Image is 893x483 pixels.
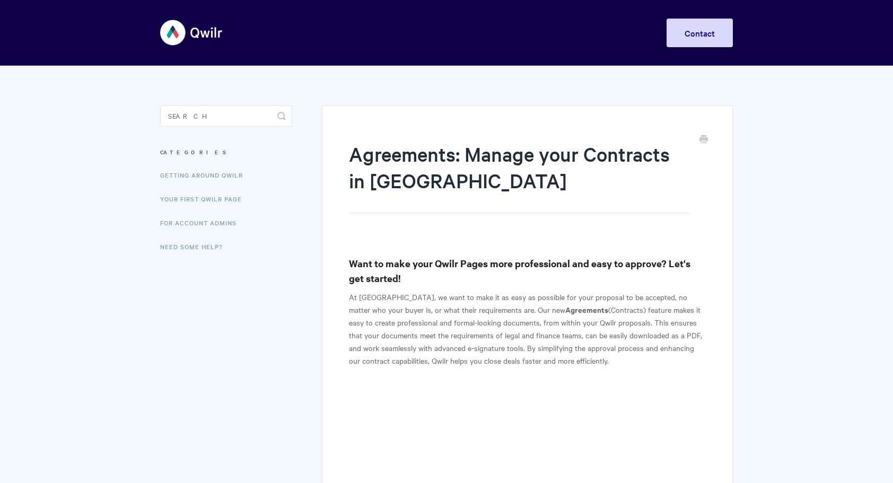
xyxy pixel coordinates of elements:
[160,143,292,162] h3: Categories
[160,212,244,233] a: For Account Admins
[349,291,706,367] p: At [GEOGRAPHIC_DATA], we want to make it as easy as possible for your proposal to be accepted, no...
[349,256,706,286] h3: Want to make your Qwilr Pages more professional and easy to approve? Let's get started!
[160,236,231,257] a: Need Some Help?
[160,106,292,127] input: Search
[565,304,608,315] b: Agreements
[699,134,708,146] a: Print this Article
[349,140,690,213] h1: Agreements: Manage your Contracts in [GEOGRAPHIC_DATA]
[160,13,223,52] img: Qwilr Help Center
[160,164,251,186] a: Getting Around Qwilr
[160,188,250,209] a: Your First Qwilr Page
[667,19,733,47] a: Contact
